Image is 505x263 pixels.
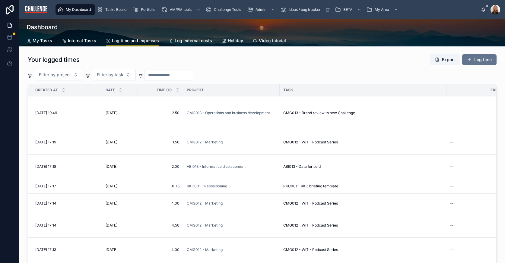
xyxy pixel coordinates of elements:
a: AM/PM tools [160,4,204,15]
span: [DATE] 19:49 [35,111,57,115]
button: Log time [462,54,497,65]
a: 0.75 [141,184,179,189]
span: Internal Tasks [68,38,96,44]
span: My Tasks [33,38,52,44]
span: CMG012 - WIT - Podcast Series [283,247,338,252]
a: [DATE] 17:14 [35,223,98,228]
button: Select Button [34,69,83,80]
a: CMG012 - WIT - Podcast Series [283,201,443,206]
a: [DATE] 17:13 [35,247,98,252]
a: [DATE] 17:14 [35,201,98,206]
span: My Dashboard [66,7,91,12]
a: CMG012 - WIT - Podcast Series [283,247,443,252]
a: Internal Tasks [62,35,96,47]
a: [DATE] 19:49 [35,111,98,115]
span: -- [450,247,454,252]
span: [DATE] 17:14 [35,201,56,206]
div: scrollable content [53,3,481,16]
span: [DATE] [106,111,117,115]
span: Admin [256,7,266,12]
a: [DATE] 17:18 [35,164,98,169]
span: Time (h) [157,88,172,92]
span: [DATE] 17:13 [35,247,56,252]
h1: Your logged times [28,55,80,64]
span: CMG012 - WIT - Podcast Series [283,140,338,145]
span: Portfolio [141,7,155,12]
a: Holiday [222,35,243,47]
a: [DATE] [106,223,134,228]
a: Log time and expenses [106,35,159,47]
a: CMG013 - Operations and business development [187,111,270,115]
a: Portfolio [131,4,160,15]
button: Select Button [92,69,136,80]
a: CMG012 - Marketing [187,223,223,228]
span: [DATE] [106,247,117,252]
h1: Dashboard [27,23,58,31]
a: Video tutorial [253,35,286,47]
a: CMG013 - Brand review to new Challenge [283,111,443,115]
a: [DATE] [106,247,134,252]
a: ABI013 - Informatica displacement [187,164,246,169]
a: [DATE] [106,111,134,115]
a: My Area [364,4,401,15]
span: -- [450,223,454,228]
span: Created at [35,88,58,92]
a: [DATE] [106,164,134,169]
a: RKC001 - RKC briefing template [283,184,443,189]
a: RKC001 - Repositioning [187,184,276,189]
a: [DATE] [106,184,134,189]
span: CMG012 - Marketing [187,247,223,252]
span: Filter by project [39,72,71,78]
span: [DATE] [106,184,117,189]
a: Challenge Tools [204,4,245,15]
span: -- [450,111,454,115]
span: My Area [375,7,389,12]
span: Tasks Board [105,7,126,12]
a: My Dashboard [56,4,95,15]
a: CMG012 - Marketing [187,247,276,252]
span: BETA [343,7,352,12]
span: 1.50 [141,140,179,145]
span: Project [187,88,204,92]
img: App logo [24,5,48,14]
span: Filter by task [97,72,123,78]
a: Admin [245,4,278,15]
span: Ideas / bug tracker [289,7,321,12]
a: Ideas / bug tracker [278,4,333,15]
a: CMG012 - Marketing [187,140,223,145]
span: -- [450,140,454,145]
span: CMG012 - Marketing [187,201,223,206]
a: [DATE] [106,140,134,145]
a: Tasks Board [95,4,131,15]
a: ABI013 - Informatica displacement [187,164,276,169]
span: [DATE] 17:19 [35,140,56,145]
span: -- [450,201,454,206]
span: [DATE] 17:14 [35,223,56,228]
a: 4.00 [141,201,179,206]
span: RKC001 - Repositioning [187,184,227,189]
a: 2.00 [141,164,179,169]
span: [DATE] [106,140,117,145]
a: [DATE] 17:17 [35,184,98,189]
span: [DATE] [106,201,117,206]
span: Date [106,88,115,92]
span: 4.50 [141,223,179,228]
a: CMG012 - Marketing [187,140,276,145]
a: [DATE] [106,201,134,206]
span: [DATE] 17:17 [35,184,56,189]
a: CMG012 - Marketing [187,201,276,206]
a: 4.00 [141,247,179,252]
a: Log external costs [169,35,212,47]
span: RKC001 - RKC briefing template [283,184,338,189]
span: [DATE] [106,223,117,228]
span: [DATE] 17:18 [35,164,56,169]
span: Video tutorial [259,38,286,44]
span: CMG012 - WIT - Podcast Series [283,201,338,206]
